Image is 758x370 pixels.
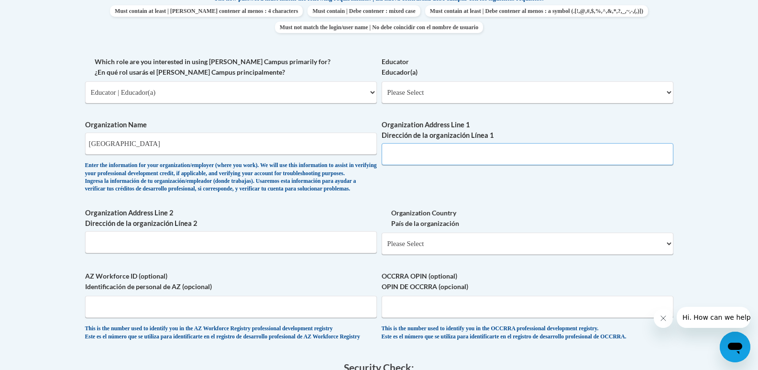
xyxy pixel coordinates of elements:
[720,332,750,362] iframe: Button to launch messaging window
[85,120,377,130] label: Organization Name
[677,307,750,328] iframe: Message from company
[382,208,673,229] label: Organization Country País de la organización
[110,5,303,17] span: Must contain at least | [PERSON_NAME] contener al menos : 4 characters
[275,22,483,33] span: Must not match the login/user name | No debe coincidir con el nombre de usuario
[382,325,673,341] div: This is the number used to identify you in the OCCRRA professional development registry. Este es ...
[85,271,377,292] label: AZ Workforce ID (optional) Identificación de personal de AZ (opcional)
[85,56,377,78] label: Which role are you interested in using [PERSON_NAME] Campus primarily for? ¿En qué rol usarás el ...
[382,120,673,141] label: Organization Address Line 1 Dirección de la organización Línea 1
[382,271,673,292] label: OCCRRA OPIN (optional) OPIN DE OCCRRA (opcional)
[6,7,77,14] span: Hi. How can we help?
[85,208,377,229] label: Organization Address Line 2 Dirección de la organización Línea 2
[654,309,673,328] iframe: Close message
[425,5,648,17] span: Must contain at least | Debe contener al menos : a symbol (.[!,@,#,$,%,^,&,*,?,_,~,-,(,)])
[382,56,673,78] label: Educator Educador(a)
[85,231,377,253] input: Metadata input
[85,133,377,155] input: Metadata input
[85,325,377,341] div: This is the number used to identify you in the AZ Workforce Registry professional development reg...
[85,162,377,193] div: Enter the information for your organization/employer (where you work). We will use this informati...
[308,5,420,17] span: Must contain | Debe contener : mixed case
[382,143,673,165] input: Metadata input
